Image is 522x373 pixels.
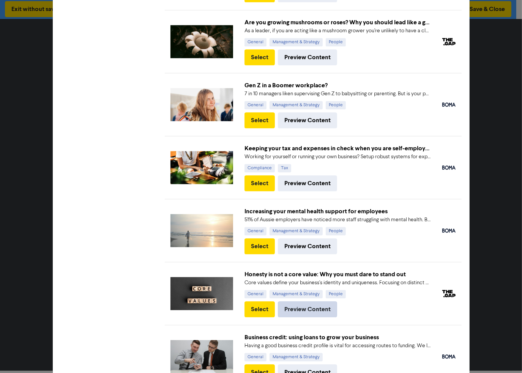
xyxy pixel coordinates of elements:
[244,227,267,235] div: General
[244,216,431,224] div: 51% of Aussie employers have noticed more staff struggling with mental health. But very few have ...
[270,38,323,46] div: Management & Strategy
[278,49,337,65] button: Preview Content
[244,207,431,216] div: Increasing your mental health support for employees
[270,227,323,235] div: Management & Strategy
[244,90,431,98] div: 7 in 10 managers liken supervising Gen Z to babysitting or parenting. But is your people manageme...
[244,27,431,35] div: As a leader, if you are acting like a mushroom grower you’re unlikely to have a clear plan yourse...
[326,38,346,46] div: People
[244,112,275,128] button: Select
[244,18,431,27] div: Are you growing mushrooms or roses? Why you should lead like a gardener, not a grower
[244,279,431,287] div: Core values define your business's identity and uniqueness. Focusing on distinct values that refl...
[278,301,337,317] button: Preview Content
[270,101,323,109] div: Management & Strategy
[244,49,275,65] button: Select
[244,81,431,90] div: Gen Z in a Boomer workplace?
[244,353,267,361] div: General
[244,38,267,46] div: General
[278,175,337,191] button: Preview Content
[326,227,346,235] div: People
[270,290,323,298] div: Management & Strategy
[244,101,267,109] div: General
[326,290,346,298] div: People
[326,101,346,109] div: People
[442,354,456,358] img: boma
[244,175,275,191] button: Select
[442,102,456,106] img: boma
[244,301,275,317] button: Select
[442,165,456,169] img: boma_accounting
[244,164,275,172] div: Compliance
[278,164,291,172] div: Tax
[244,333,431,342] div: Business credit: using loans to grow your business
[244,342,431,350] div: Having a good business credit profile is vital for accessing routes to funding. We look at six di...
[442,290,456,297] img: thegap
[244,153,431,161] div: Working for yourself or running your own business? Setup robust systems for expenses & tax requir...
[278,112,337,128] button: Preview Content
[244,144,431,153] div: Keeping your tax and expenses in check when you are self-employed
[442,228,456,232] img: boma
[278,238,337,254] button: Preview Content
[270,353,323,361] div: Management & Strategy
[244,238,275,254] button: Select
[244,290,267,298] div: General
[244,270,431,279] div: Honesty is not a core value: Why you must dare to stand out
[442,38,456,45] img: thegap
